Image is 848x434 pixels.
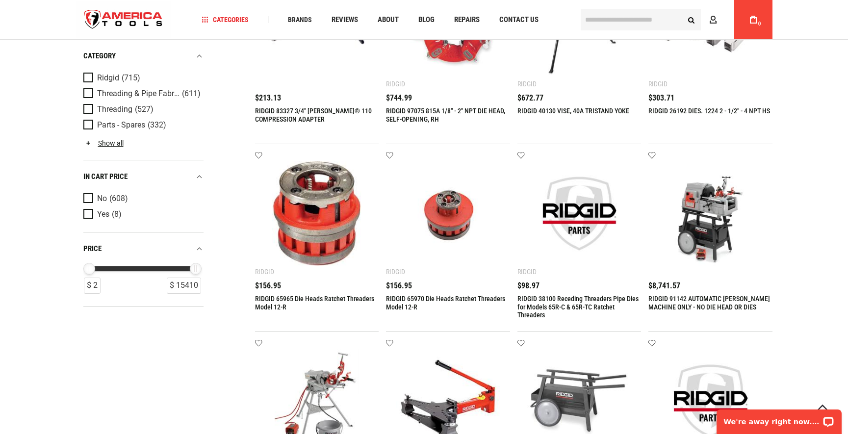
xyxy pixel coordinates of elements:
span: $156.95 [255,282,281,290]
a: Yes (8) [83,209,201,220]
img: RIDGID 91142 AUTOMATIC CHUCK MACHINE ONLY - NO DIE HEAD OR DIES [658,161,763,266]
a: Reviews [327,13,362,26]
span: Contact Us [499,16,539,24]
a: Ridgid (715) [83,73,201,83]
span: $213.13 [255,94,281,102]
span: Categories [202,16,249,23]
span: (527) [135,105,154,114]
a: RIDGID 83327 3/4" [PERSON_NAME]® 110 COMPRESSION ADAPTER [255,107,372,123]
a: Parts - Spares (332) [83,120,201,130]
span: $303.71 [648,94,674,102]
span: Threading & Pipe Fabrication [97,89,180,98]
div: Ridgid [386,80,405,88]
span: (715) [122,74,140,82]
div: Product Filters [83,39,204,306]
span: Yes [97,210,109,219]
a: RIDGID 40130 VISE, 40A TRISTAND YOKE [517,107,629,115]
a: Repairs [450,13,484,26]
div: category [83,50,204,63]
iframe: LiveChat chat widget [710,403,848,434]
a: Show all [83,139,124,147]
div: Ridgid [648,80,668,88]
button: Search [682,10,701,29]
span: About [378,16,399,24]
span: $98.97 [517,282,540,290]
a: About [373,13,403,26]
div: price [83,242,204,255]
a: Threading (527) [83,104,201,115]
img: RIDGID 65965 Die Heads Ratchet Threaders Model 12-R [265,161,369,266]
span: 0 [758,21,761,26]
div: Ridgid [517,268,537,276]
a: Threading & Pipe Fabrication (611) [83,88,201,99]
a: RIDGID 91142 AUTOMATIC [PERSON_NAME] MACHINE ONLY - NO DIE HEAD OR DIES [648,295,770,311]
span: Parts - Spares [97,121,145,129]
a: RIDGID 65965 Die Heads Ratchet Threaders Model 12-R [255,295,374,311]
span: Blog [418,16,435,24]
a: RIDGID 38100 Receding Threaders Pipe Dies for Models 65R-C & 65R-TC Ratchet Threaders [517,295,639,319]
div: $ 2 [84,278,101,294]
div: Ridgid [517,80,537,88]
img: RIDGID 65970 Die Heads Ratchet Threaders Model 12-R [396,161,500,266]
div: Ridgid [255,268,274,276]
span: (332) [148,121,166,129]
span: $8,741.57 [648,282,680,290]
div: $ 15410 [167,278,201,294]
img: RIDGID 38100 Receding Threaders Pipe Dies for Models 65R-C & 65R-TC Ratchet Threaders [527,161,632,266]
a: Brands [283,13,316,26]
span: (608) [109,195,128,203]
a: RIDGID 26192 DIES. 1224 2 - 1/2" - 4 NPT HS [648,107,770,115]
span: $156.95 [386,282,412,290]
span: $672.77 [517,94,543,102]
span: Ridgid [97,74,119,82]
span: (611) [182,90,201,98]
a: RIDGID 97075 815A 1/8" - 2" NPT DIE HEAD, SELF-OPENING, RH [386,107,505,123]
div: Ridgid [386,268,405,276]
span: Reviews [332,16,358,24]
a: Categories [197,13,253,26]
span: $744.99 [386,94,412,102]
a: RIDGID 65970 Die Heads Ratchet Threaders Model 12-R [386,295,505,311]
div: In cart price [83,170,204,183]
img: America Tools [76,1,171,38]
span: Threading [97,105,132,114]
a: store logo [76,1,171,38]
span: Repairs [454,16,480,24]
a: Contact Us [495,13,543,26]
span: No [97,194,107,203]
a: No (608) [83,193,201,204]
span: (8) [112,210,122,219]
span: Brands [288,16,312,23]
a: Blog [414,13,439,26]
